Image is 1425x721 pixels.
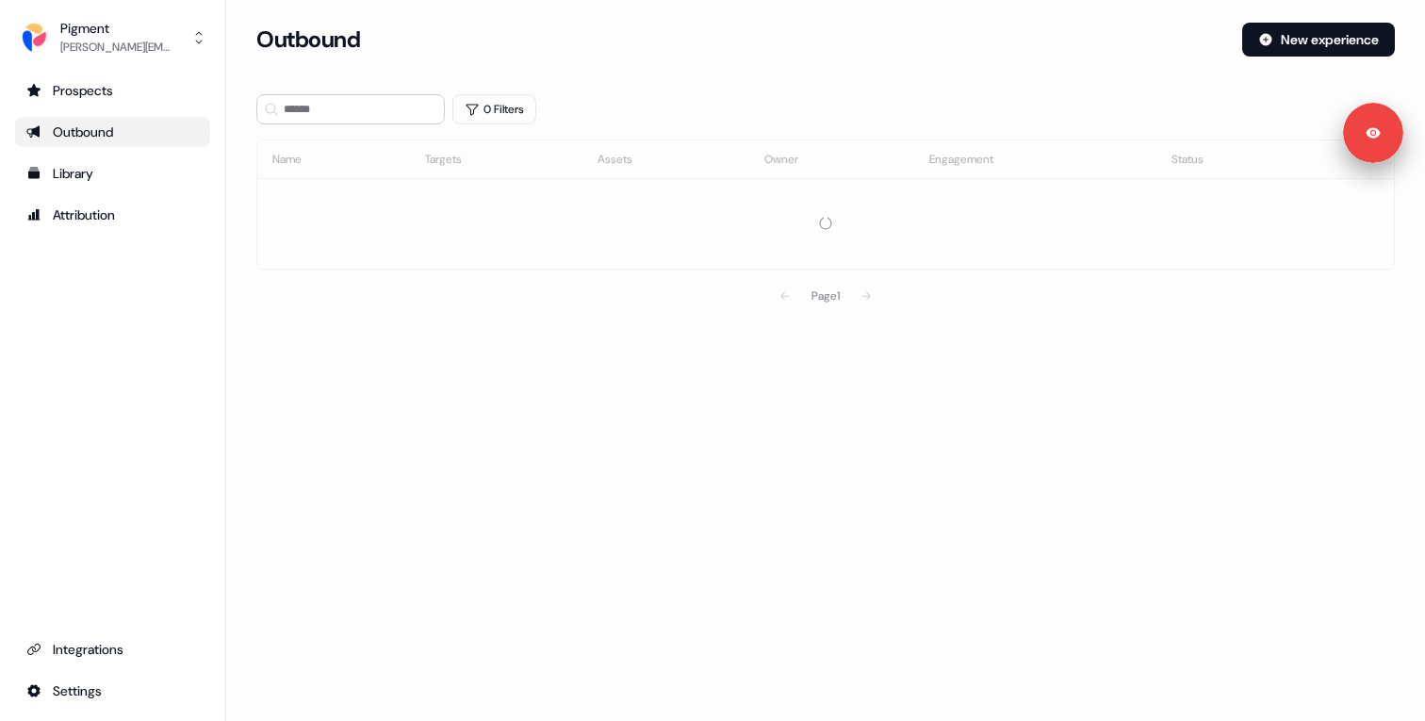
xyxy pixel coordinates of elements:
button: New experience [1242,23,1395,57]
button: 0 Filters [452,94,536,124]
div: Library [26,164,199,183]
h3: Outbound [256,25,360,54]
a: Go to outbound experience [15,117,210,147]
div: Pigment [60,19,173,38]
button: Pigment[PERSON_NAME][EMAIL_ADDRESS][PERSON_NAME][DOMAIN_NAME] [15,15,210,60]
div: Prospects [26,81,199,100]
a: Go to prospects [15,75,210,106]
a: Go to integrations [15,634,210,664]
div: Outbound [26,123,199,141]
div: Settings [26,681,199,700]
div: [PERSON_NAME][EMAIL_ADDRESS][PERSON_NAME][DOMAIN_NAME] [60,38,173,57]
a: Go to templates [15,158,210,188]
a: Go to attribution [15,200,210,230]
div: Integrations [26,640,199,659]
div: Attribution [26,205,199,224]
a: Go to integrations [15,676,210,706]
